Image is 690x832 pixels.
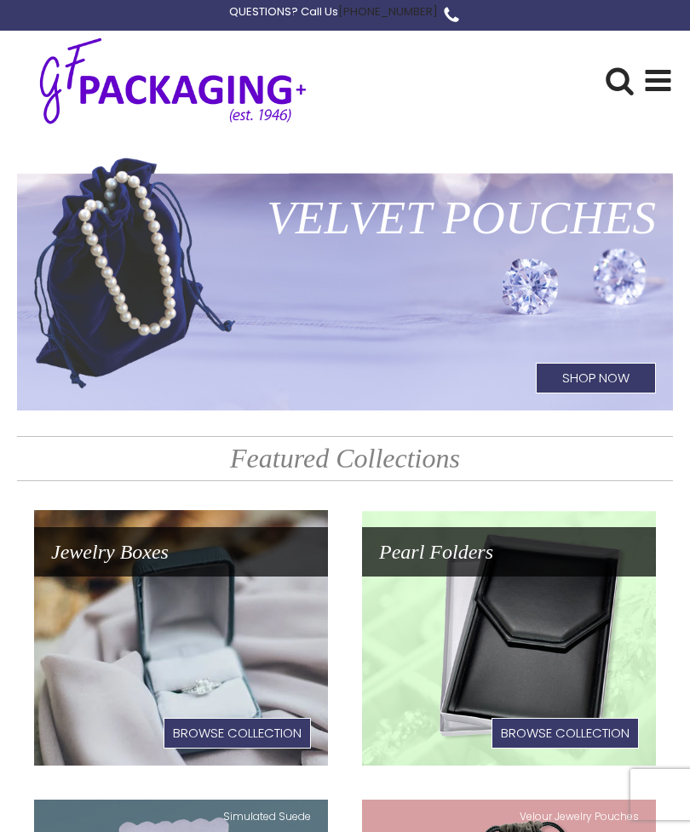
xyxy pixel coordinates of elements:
[17,155,673,410] a: Velvet PouchesShop Now
[34,527,328,577] h1: Jewelry Boxes
[34,510,328,766] a: Jewelry BoxesBrowse Collection
[362,527,656,577] h1: Pearl Folders
[338,3,438,20] a: [PHONE_NUMBER]
[536,363,656,393] h1: Shop Now
[17,172,673,264] h1: Velvet Pouches
[362,510,656,766] a: Pearl FoldersBrowse Collection
[164,718,311,749] h1: Browse Collection
[229,3,438,21] div: QUESTIONS? Call Us
[17,436,673,481] h2: Featured Collections
[17,34,329,127] img: GF Packaging + - Established 1946
[492,718,639,749] h1: Browse Collection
